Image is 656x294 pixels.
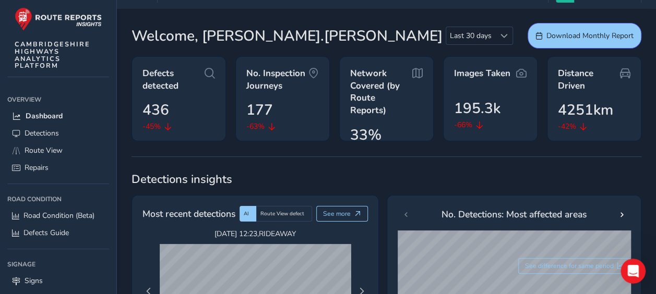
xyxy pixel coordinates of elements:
[25,145,63,155] span: Route View
[132,25,443,47] span: Welcome, [PERSON_NAME].[PERSON_NAME]
[7,125,109,142] a: Detections
[142,67,205,92] span: Defects detected
[525,262,614,270] span: See difference for same period
[17,162,96,168] div: Route-Reports • Just now
[246,121,265,132] span: -63%
[9,192,200,210] textarea: Message…
[244,210,249,217] span: AI
[142,207,235,220] span: Most recent detections
[7,256,109,272] div: Signage
[260,210,304,217] span: Route View defect
[246,67,308,92] span: No. Inspection Journeys
[8,60,171,160] div: Hi [PERSON_NAME],Welcome to Route Reports!We have articles which will help you get started, check...
[160,229,351,239] span: [DATE] 12:23 , RIDEAWAY
[163,4,183,24] button: Home
[546,31,634,41] span: Download Monthly Report
[17,123,163,153] div: If you need any help, respond to this message and a member of our team will reach out.
[7,224,109,241] a: Defects Guide
[25,276,43,286] span: Signs
[558,99,613,121] span: 4251km
[183,4,202,23] div: Close
[442,207,587,221] span: No. Detections: Most affected areas
[119,108,136,116] a: here
[7,107,109,125] a: Dashboard
[30,6,46,22] div: Profile image for Route-Reports
[7,159,109,176] a: Repairs
[50,214,58,223] button: Gif picker
[25,128,59,138] span: Detections
[350,67,412,117] span: Network Covered (by Route Reports)
[240,206,256,222] div: AI
[33,214,41,223] button: Emoji picker
[323,210,351,218] span: See more
[621,259,646,284] iframe: Intercom live chat
[558,121,576,132] span: -42%
[246,99,273,121] span: 177
[51,13,97,23] p: Active [DATE]
[7,207,109,224] a: Road Condition (Beta)
[8,60,200,182] div: Route-Reports says…
[7,92,109,107] div: Overview
[23,211,94,220] span: Road Condition (Beta)
[7,4,27,24] button: go back
[446,27,495,44] span: Last 30 days
[7,191,109,207] div: Road Condition
[316,206,368,222] button: See more
[7,272,109,289] a: Signs
[7,142,109,159] a: Route View
[454,67,510,80] span: Images Taken
[17,97,163,117] div: We have articles which will help you get started, check them out 😊
[15,7,102,31] img: rr logo
[454,119,472,130] span: -66%
[454,97,500,119] span: 195.3k
[132,171,641,187] span: Detections insights
[26,111,63,121] span: Dashboard
[66,214,75,223] button: Start recording
[51,5,110,13] h1: Route-Reports
[528,23,641,48] button: Download Monthly Report
[256,206,312,222] div: Route View defect
[23,228,69,238] span: Defects Guide
[25,163,49,173] span: Repairs
[15,41,90,69] span: CAMBRIDGESHIRE HIGHWAYS ANALYTICS PLATFORM
[350,124,381,146] span: 33%
[558,67,620,92] span: Distance Driven
[17,82,163,92] div: Welcome to Route Reports!
[518,258,631,274] button: See difference for same period
[142,99,169,121] span: 436
[142,121,161,132] span: -45%
[16,214,25,223] button: Upload attachment
[179,210,196,227] button: Send a message…
[17,66,163,77] div: Hi [PERSON_NAME],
